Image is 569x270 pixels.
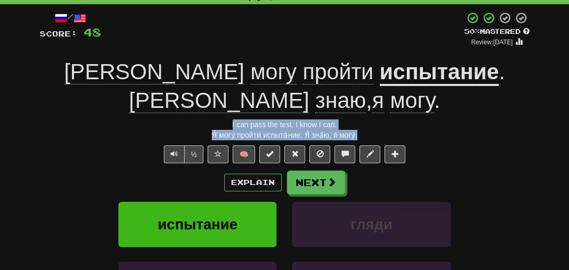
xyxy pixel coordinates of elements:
button: Ignore sentence (alt+i) [309,145,330,163]
button: Discuss sentence (alt+u) [334,145,355,163]
button: Set this sentence to 100% Mastered (alt+m) [259,145,280,163]
u: испытание [380,59,499,86]
span: могу [390,88,434,113]
span: испытание [158,216,238,232]
div: / [40,11,101,24]
button: испытание [118,202,276,247]
button: Next [287,170,345,194]
span: [PERSON_NAME] [129,88,309,113]
span: пройти [302,59,373,84]
span: . , . [129,59,505,113]
button: ½ [184,145,204,163]
span: [PERSON_NAME] [64,59,244,84]
span: 50 % [464,27,480,35]
span: знаю [315,88,366,113]
button: Explain [224,174,282,191]
button: Reset to 0% Mastered (alt+r) [284,145,305,163]
small: Review: [DATE] [471,39,513,46]
span: 48 [83,26,101,39]
span: гляди [350,216,392,232]
div: Text-to-speech controls [162,145,204,163]
button: гляди [292,202,450,247]
button: Favorite sentence (alt+f) [208,145,228,163]
span: я [372,88,384,113]
button: 🧠 [233,145,255,163]
div: Я́ могу́ пройти́ испыта́ние. Я́ зна́ю, я́ могу́. [40,130,530,140]
div: Mastered [464,27,530,36]
button: Add to collection (alt+a) [384,145,405,163]
button: Play sentence audio (ctl+space) [164,145,185,163]
span: Score: [40,29,77,38]
div: I can pass the test. I know I can. [40,119,530,130]
button: Edit sentence (alt+d) [359,145,380,163]
span: могу [250,59,297,84]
